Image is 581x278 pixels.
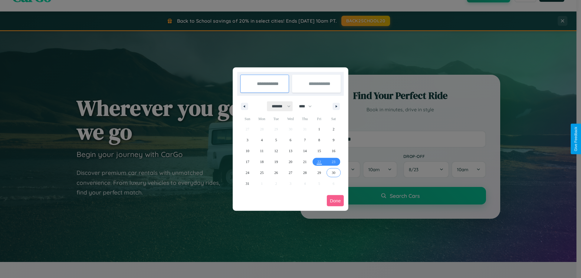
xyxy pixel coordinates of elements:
[327,146,341,156] button: 16
[332,146,335,156] span: 16
[254,114,269,124] span: Mon
[283,135,297,146] button: 6
[312,124,326,135] button: 1
[298,114,312,124] span: Thu
[269,146,283,156] button: 12
[240,156,254,167] button: 17
[260,156,264,167] span: 18
[303,146,307,156] span: 14
[298,156,312,167] button: 21
[283,114,297,124] span: Wed
[269,114,283,124] span: Tue
[240,146,254,156] button: 10
[289,146,292,156] span: 13
[246,156,249,167] span: 17
[240,167,254,178] button: 24
[247,135,248,146] span: 3
[312,135,326,146] button: 8
[312,114,326,124] span: Fri
[298,135,312,146] button: 7
[254,156,269,167] button: 18
[317,156,321,167] span: 22
[327,156,341,167] button: 23
[332,156,335,167] span: 23
[240,178,254,189] button: 31
[312,146,326,156] button: 15
[274,167,278,178] span: 26
[298,146,312,156] button: 14
[246,167,249,178] span: 24
[289,167,292,178] span: 27
[274,146,278,156] span: 12
[312,167,326,178] button: 29
[283,146,297,156] button: 13
[318,135,320,146] span: 8
[574,127,578,151] div: Give Feedback
[260,167,264,178] span: 25
[304,135,306,146] span: 7
[246,178,249,189] span: 31
[254,167,269,178] button: 25
[274,156,278,167] span: 19
[283,167,297,178] button: 27
[318,124,320,135] span: 1
[269,135,283,146] button: 5
[240,114,254,124] span: Sun
[333,124,334,135] span: 2
[303,167,307,178] span: 28
[275,135,277,146] span: 5
[303,156,307,167] span: 21
[298,167,312,178] button: 28
[254,146,269,156] button: 11
[269,156,283,167] button: 19
[333,135,334,146] span: 9
[260,146,264,156] span: 11
[283,156,297,167] button: 20
[312,156,326,167] button: 22
[327,114,341,124] span: Sat
[254,135,269,146] button: 4
[317,167,321,178] span: 29
[327,124,341,135] button: 2
[317,146,321,156] span: 15
[290,135,291,146] span: 6
[269,167,283,178] button: 26
[327,167,341,178] button: 30
[332,167,335,178] span: 30
[289,156,292,167] span: 20
[327,135,341,146] button: 9
[327,195,344,206] button: Done
[246,146,249,156] span: 10
[240,135,254,146] button: 3
[261,135,263,146] span: 4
